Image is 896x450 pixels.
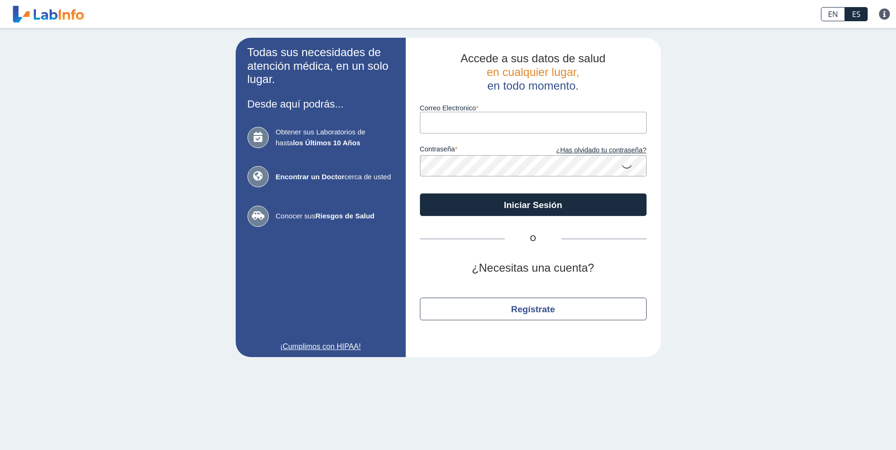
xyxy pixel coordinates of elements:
[505,233,562,244] span: O
[420,104,647,112] label: Correo Electronico
[845,7,868,21] a: ES
[276,173,345,181] b: Encontrar un Doctor
[247,46,394,86] h2: Todas sus necesidades de atención médica, en un solo lugar.
[487,79,579,92] span: en todo momento.
[461,52,606,65] span: Accede a sus datos de salud
[276,127,394,148] span: Obtener sus Laboratorios de hasta
[316,212,375,220] b: Riesgos de Salud
[420,193,647,216] button: Iniciar Sesión
[420,298,647,320] button: Regístrate
[247,98,394,110] h3: Desde aquí podrás...
[420,261,647,275] h2: ¿Necesitas una cuenta?
[533,145,647,156] a: ¿Has olvidado tu contraseña?
[247,341,394,352] a: ¡Cumplimos con HIPAA!
[821,7,845,21] a: EN
[420,145,533,156] label: contraseña
[486,66,579,78] span: en cualquier lugar,
[276,172,394,183] span: cerca de usted
[293,139,360,147] b: los Últimos 10 Años
[276,211,394,222] span: Conocer sus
